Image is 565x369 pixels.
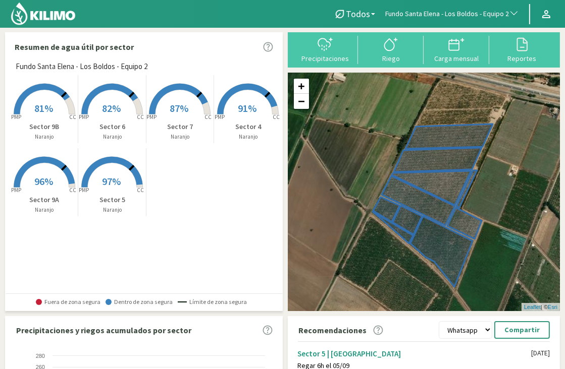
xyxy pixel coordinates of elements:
span: Todos [346,9,370,19]
div: Sector 5 | [GEOGRAPHIC_DATA] [298,349,532,358]
a: Zoom out [294,94,309,109]
span: 97% [102,175,121,188]
p: Sector 9A [11,195,78,205]
button: Reportes [489,36,555,63]
tspan: PMP [79,187,89,194]
span: Fuera de zona segura [36,298,100,305]
p: Sector 9B [11,121,78,132]
p: Naranjo [78,206,145,214]
text: 280 [36,353,45,359]
span: Límite de zona segura [178,298,247,305]
button: Riego [358,36,424,63]
button: Carga mensual [424,36,489,63]
button: Precipitaciones [293,36,358,63]
p: Naranjo [214,133,282,141]
img: Kilimo [10,2,76,26]
span: 96% [34,175,53,188]
p: Naranjo [146,133,214,141]
p: Sector 7 [146,121,214,132]
p: Precipitaciones y riegos acumulados por sector [16,324,191,336]
button: Compartir [494,321,550,339]
p: Resumen de agua útil por sector [15,41,134,53]
tspan: PMP [11,187,21,194]
span: 81% [34,102,53,114]
tspan: PMP [11,114,21,121]
tspan: CC [137,114,144,121]
span: 87% [170,102,188,114]
p: Naranjo [78,133,145,141]
div: [DATE] [531,349,550,357]
tspan: PMP [79,114,89,121]
span: 91% [238,102,256,114]
p: Naranjo [11,133,78,141]
p: Sector 4 [214,121,282,132]
p: Sector 6 [78,121,145,132]
span: Fundo Santa Elena - Los Boldos - Equipo 2 [385,9,509,19]
a: Esri [548,304,557,310]
p: Naranjo [11,206,78,214]
div: Reportes [492,55,552,62]
p: Recomendaciones [299,324,367,336]
a: Zoom in [294,79,309,94]
span: 82% [102,102,121,114]
tspan: CC [205,114,212,121]
div: | © [522,303,560,312]
a: Leaflet [524,304,541,310]
p: Compartir [504,324,540,336]
span: Fundo Santa Elena - Los Boldos - Equipo 2 [16,61,147,73]
span: Dentro de zona segura [106,298,173,305]
button: Fundo Santa Elena - Los Boldos - Equipo 2 [380,3,524,25]
tspan: PMP [215,114,225,121]
div: Riego [361,55,421,62]
tspan: CC [69,114,76,121]
tspan: CC [137,187,144,194]
p: Sector 5 [78,195,145,205]
div: Carga mensual [427,55,486,62]
tspan: CC [69,187,76,194]
tspan: CC [273,114,280,121]
div: Precipitaciones [296,55,355,62]
tspan: PMP [146,114,157,121]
